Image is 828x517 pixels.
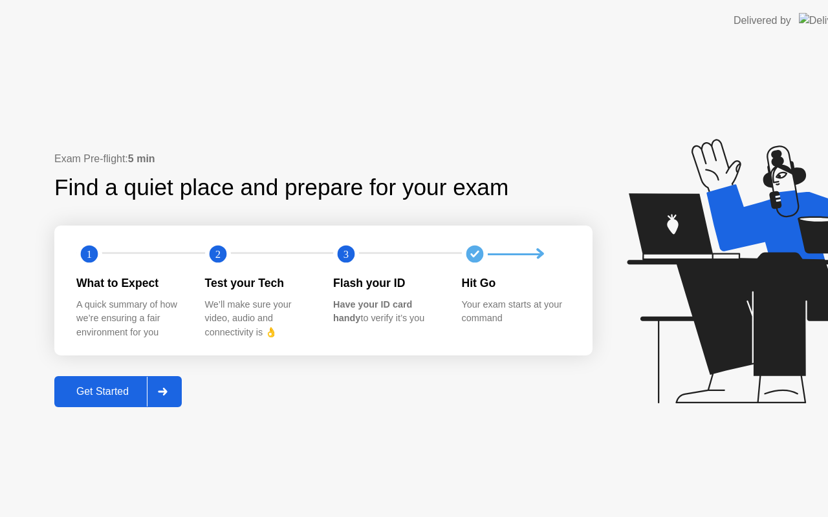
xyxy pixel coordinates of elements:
[462,275,570,291] div: Hit Go
[333,298,441,326] div: to verify it’s you
[128,153,155,164] b: 5 min
[87,248,92,260] text: 1
[215,248,220,260] text: 2
[333,299,412,324] b: Have your ID card handy
[54,171,510,205] div: Find a quiet place and prepare for your exam
[343,248,349,260] text: 3
[76,275,184,291] div: What to Expect
[54,151,593,167] div: Exam Pre-flight:
[333,275,441,291] div: Flash your ID
[734,13,791,28] div: Delivered by
[205,298,313,340] div: We’ll make sure your video, audio and connectivity is 👌
[58,386,147,397] div: Get Started
[76,298,184,340] div: A quick summary of how we’re ensuring a fair environment for you
[462,298,570,326] div: Your exam starts at your command
[205,275,313,291] div: Test your Tech
[54,376,182,407] button: Get Started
